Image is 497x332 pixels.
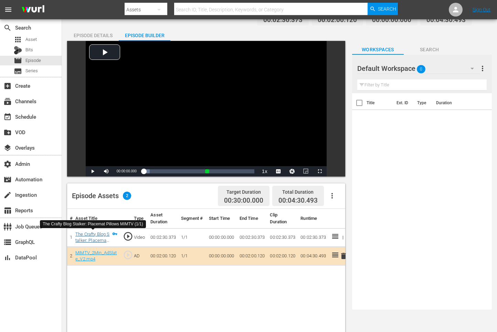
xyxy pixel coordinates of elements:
span: Automation [3,175,12,184]
span: DataPool [3,254,12,262]
span: Admin [3,160,12,168]
th: Start Time [206,209,237,228]
div: Episode Builder [119,27,170,44]
td: 00:02:30.373 [267,228,298,247]
span: 00:02:30.373 [263,16,303,24]
td: 00:02:30.373 [298,228,328,247]
div: Bits [14,46,22,54]
th: Clip Duration [267,209,298,228]
td: 00:02:30.373 [237,228,267,247]
span: Bits [25,46,33,53]
div: Default Workspace [357,59,480,78]
div: Video Player [86,41,327,176]
td: Video [131,228,148,247]
span: 2 [123,192,131,200]
th: Asset Duration [148,209,178,228]
span: Asset [25,36,37,43]
button: Play [86,166,99,176]
th: Type [413,93,432,113]
span: more_vert [478,64,487,73]
span: Episode [14,56,22,65]
td: 1/1 [178,228,206,247]
td: 00:02:30.373 [148,228,178,247]
span: VOD [3,128,12,137]
td: 00:02:00.120 [148,247,178,265]
th: Segment # [178,209,206,228]
td: AD [131,247,148,265]
img: ans4CAIJ8jUAAAAAAAAAAAAAAAAAAAAAAAAgQb4GAAAAAAAAAAAAAAAAAAAAAAAAJMjXAAAAAAAAAAAAAAAAAAAAAAAAgAT5G... [17,2,50,18]
div: Total Duration [278,187,318,197]
span: Search [3,24,12,32]
button: Jump To Time [285,166,299,176]
td: 1 [67,228,73,247]
span: Series [25,67,38,74]
th: Duration [432,93,473,113]
span: Search [378,3,396,15]
span: GraphQL [3,238,12,246]
div: Progress Bar [144,169,254,173]
span: 00:00:00.000 [372,16,411,24]
span: Episode [25,57,41,64]
td: 00:04:30.493 [298,247,328,265]
span: play_circle_outline [123,231,133,242]
span: 00:02:00.120 [318,16,357,24]
button: delete [339,251,348,261]
th: End Time [237,209,267,228]
div: Episode Assets [72,192,131,200]
span: Schedule [3,113,12,121]
a: Sign Out [473,7,490,12]
span: Asset [14,35,22,44]
td: 00:00:00.000 [206,228,237,247]
td: 00:02:00.120 [237,247,267,265]
div: The Crafty Blog Stalker: Placemat Pillows MIMTV (1/1) [43,221,143,227]
span: Series [14,67,22,75]
button: more_vert [478,60,487,77]
span: 0 [417,62,425,76]
th: Runtime [298,209,328,228]
div: Target Duration [224,187,263,197]
th: # [67,209,73,228]
span: 00:30:00.000 [224,197,263,205]
button: Captions [272,166,285,176]
th: Ext. ID [392,93,413,113]
span: Create [3,82,12,90]
span: Reports [3,206,12,215]
th: Type [131,209,148,228]
a: The Crafty Blog Stalker: Placemat Pillows MIMTV (1/1) [75,232,109,256]
span: delete [339,252,348,260]
button: Mute [99,166,113,176]
a: MIMTV_2Min_AdSlate_V2.mp4 [75,250,117,262]
span: 00:00:00.000 [117,169,137,173]
span: 00:04:30.493 [426,16,466,24]
button: Fullscreen [313,166,327,176]
div: Episode Details [67,27,119,44]
span: Overlays [3,144,12,152]
td: 00:02:00.120 [267,247,298,265]
span: Ingestion [3,191,12,199]
span: Search [404,45,455,54]
span: Workspaces [352,45,404,54]
span: Job Queues [3,223,12,231]
span: play_circle_outline [123,250,133,260]
button: Episode Details [67,27,119,41]
button: Playback Rate [258,166,272,176]
th: Asset Title [73,209,120,228]
th: Title [367,93,392,113]
td: 1/1 [178,247,206,265]
td: 00:00:00.000 [206,247,237,265]
button: Episode Builder [119,27,170,41]
td: 2 [67,247,73,265]
button: Search [368,3,398,15]
span: Channels [3,97,12,106]
button: Picture-in-Picture [299,166,313,176]
span: 00:04:30.493 [278,196,318,204]
span: menu [4,6,12,14]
